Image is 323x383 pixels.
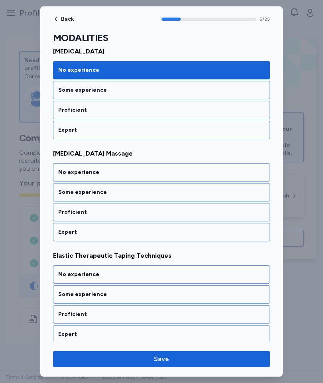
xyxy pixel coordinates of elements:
[260,16,270,22] span: 5 / 25
[58,208,265,216] div: Proficient
[61,16,74,22] span: Back
[58,66,265,74] div: No experience
[53,32,270,44] h1: MODALITIES
[58,330,265,338] div: Expert
[58,270,265,278] div: No experience
[53,251,270,261] span: Elastic Therapeutic Taping Techniques
[58,126,265,134] div: Expert
[53,351,270,367] button: Save
[154,354,169,364] span: Save
[58,86,265,94] div: Some experience
[58,290,265,298] div: Some experience
[53,149,270,158] span: [MEDICAL_DATA] Massage
[58,188,265,196] div: Some experience
[58,106,265,114] div: Proficient
[53,47,270,56] span: [MEDICAL_DATA]
[58,310,265,318] div: Proficient
[58,228,265,236] div: Expert
[58,168,265,176] div: No experience
[53,16,74,22] button: Back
